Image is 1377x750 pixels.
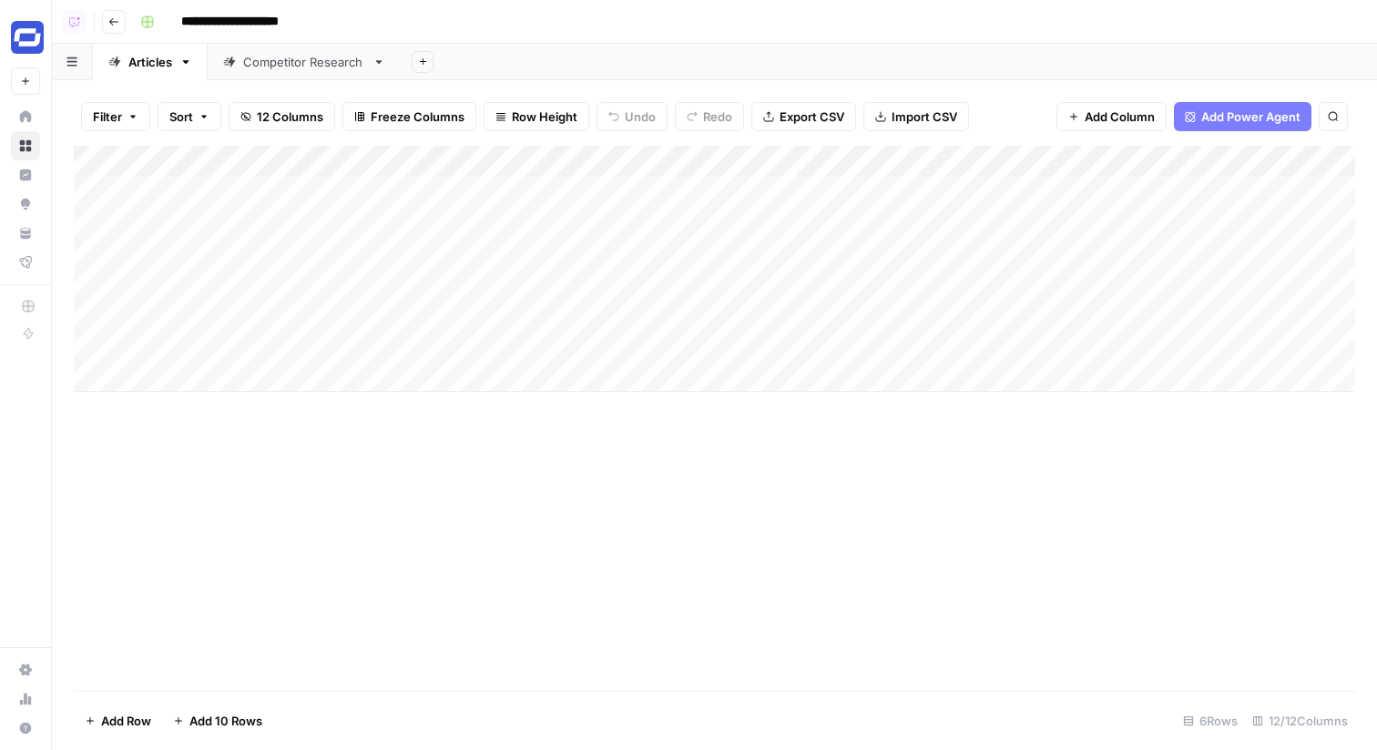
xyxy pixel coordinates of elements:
span: Add 10 Rows [189,712,262,730]
button: Freeze Columns [342,102,476,131]
button: Add Power Agent [1174,102,1311,131]
span: Row Height [512,108,577,126]
a: Settings [11,655,40,684]
a: Flightpath [11,248,40,277]
a: Insights [11,160,40,190]
button: Help + Support [11,714,40,743]
button: Undo [597,102,668,131]
span: Add Power Agent [1201,108,1300,126]
span: Add Row [101,712,151,730]
span: Add Column [1085,108,1155,126]
button: Workspace: Synthesia [11,15,40,60]
div: 12/12 Columns [1245,706,1355,735]
button: Row Height [484,102,589,131]
a: Opportunities [11,190,40,219]
span: Undo [625,108,656,126]
span: 12 Columns [257,108,323,126]
a: Articles [93,44,208,80]
span: Filter [93,108,122,126]
button: Add 10 Rows [162,706,273,735]
span: Export CSV [780,108,844,126]
a: Competitor Research [208,44,401,80]
button: 12 Columns [229,102,335,131]
button: Redo [675,102,744,131]
button: Import CSV [863,102,969,131]
div: Competitor Research [243,53,365,71]
a: Your Data [11,219,40,248]
div: Articles [128,53,172,71]
button: Add Column [1056,102,1167,131]
span: Import CSV [892,108,957,126]
button: Filter [81,102,150,131]
a: Browse [11,131,40,160]
div: 6 Rows [1176,706,1245,735]
button: Export CSV [751,102,856,131]
a: Home [11,102,40,131]
span: Freeze Columns [371,108,464,126]
img: Synthesia Logo [11,21,44,54]
span: Sort [169,108,193,126]
a: Usage [11,684,40,714]
button: Add Row [74,706,162,735]
span: Redo [703,108,732,126]
button: Sort [158,102,221,131]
